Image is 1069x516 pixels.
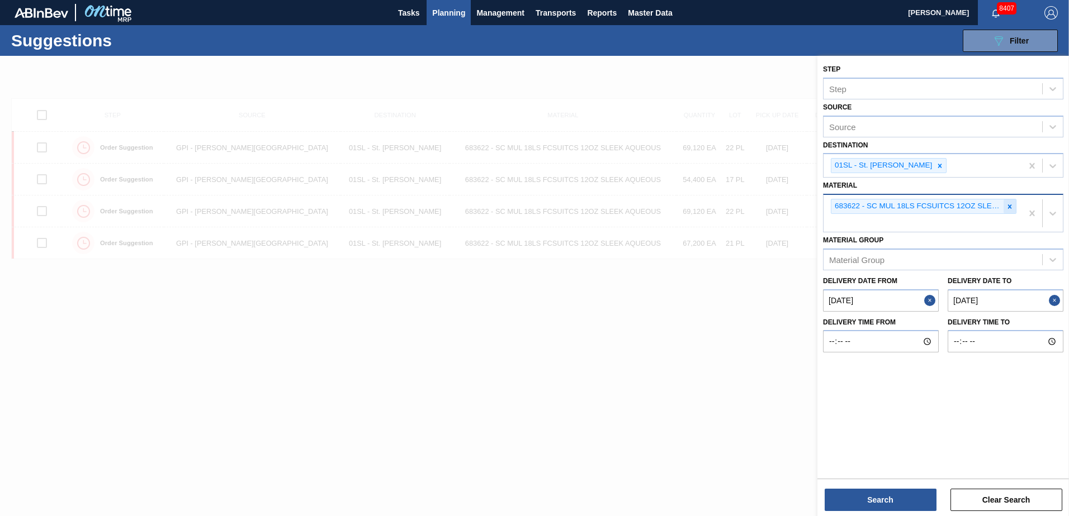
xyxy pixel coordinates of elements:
[948,289,1063,312] input: mm/dd/yyyy
[15,8,68,18] img: TNhmsLtSVTkK8tSr43FrP2fwEKptu5GPRR3wAAAABJRU5ErkJggg==
[823,103,852,111] label: Source
[829,122,856,131] div: Source
[831,159,934,173] div: 01SL - St. [PERSON_NAME]
[1010,36,1029,45] span: Filter
[396,6,421,20] span: Tasks
[1049,289,1063,312] button: Close
[831,199,1004,213] div: 683622 - SC MUL 18LS FCSUITCS 12OZ SLEEK AQUEOUS
[536,6,576,20] span: Transports
[823,181,857,189] label: Material
[829,255,884,264] div: Material Group
[948,314,1063,331] label: Delivery time to
[978,5,1014,21] button: Notifications
[587,6,617,20] span: Reports
[823,277,897,285] label: Delivery Date from
[823,314,939,331] label: Delivery time from
[997,2,1016,15] span: 8407
[948,277,1011,285] label: Delivery Date to
[476,6,524,20] span: Management
[628,6,672,20] span: Master Data
[1044,6,1058,20] img: Logout
[963,30,1058,52] button: Filter
[829,84,846,93] div: Step
[924,289,939,312] button: Close
[823,236,883,244] label: Material Group
[823,65,840,73] label: Step
[11,34,210,47] h1: Suggestions
[823,141,868,149] label: Destination
[432,6,465,20] span: Planning
[823,289,939,312] input: mm/dd/yyyy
